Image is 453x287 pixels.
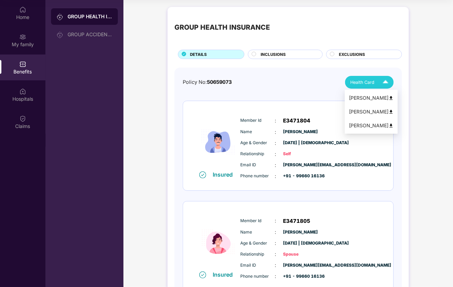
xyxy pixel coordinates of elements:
span: : [275,161,276,169]
img: svg+xml;base64,PHN2ZyB4bWxucz0iaHR0cDovL3d3dy53My5vcmcvMjAwMC9zdmciIHdpZHRoPSI0OCIgaGVpZ2h0PSI0OC... [389,123,394,128]
img: svg+xml;base64,PHN2ZyBpZD0iQ2xhaW0iIHhtbG5zPSJodHRwOi8vd3d3LnczLm9yZy8yMDAwL3N2ZyIgd2lkdGg9IjIwIi... [19,115,26,122]
img: svg+xml;base64,PHN2ZyB3aWR0aD0iMjAiIGhlaWdodD0iMjAiIHZpZXdCb3g9IjAgMCAyMCAyMCIgZmlsbD0ibm9uZSIgeG... [57,13,63,20]
span: +91 - 99660 16136 [283,273,318,280]
img: svg+xml;base64,PHN2ZyB4bWxucz0iaHR0cDovL3d3dy53My5vcmcvMjAwMC9zdmciIHdpZHRoPSIxNiIgaGVpZ2h0PSIxNi... [199,271,206,278]
span: : [275,117,276,125]
span: [PERSON_NAME][EMAIL_ADDRESS][DOMAIN_NAME] [283,162,318,168]
span: E3471805 [283,217,311,225]
span: DETAILS [190,51,207,58]
div: Insured [213,271,237,278]
span: : [275,250,276,258]
span: : [275,150,276,158]
span: Age & Gender [241,140,275,146]
button: Health Card [345,76,394,89]
div: GROUP ACCIDENTAL INSURANCE [68,32,112,37]
img: Icuh8uwCUCF+XjCZyLQsAKiDCM9HiE6CMYmKQaPGkZKaA32CAAACiQcFBJY0IsAAAAASUVORK5CYII= [380,76,392,88]
span: [DATE] | [DEMOGRAPHIC_DATA] [283,240,318,247]
img: svg+xml;base64,PHN2ZyB3aWR0aD0iMjAiIGhlaWdodD0iMjAiIHZpZXdCb3g9IjAgMCAyMCAyMCIgZmlsbD0ibm9uZSIgeG... [19,33,26,40]
span: Name [241,229,275,236]
div: GROUP HEALTH INSURANCE [174,22,270,33]
span: : [275,261,276,269]
span: +91 - 99660 16136 [283,173,318,179]
div: [PERSON_NAME] [349,94,394,102]
span: Email ID [241,262,275,269]
span: [PERSON_NAME] [283,129,318,135]
span: Member Id [241,117,275,124]
span: : [275,273,276,280]
span: 50659073 [207,79,232,85]
span: [PERSON_NAME] [283,229,318,236]
span: : [275,217,276,225]
span: Self [283,151,318,157]
span: Spouse [283,251,318,258]
span: Age & Gender [241,240,275,247]
img: svg+xml;base64,PHN2ZyB4bWxucz0iaHR0cDovL3d3dy53My5vcmcvMjAwMC9zdmciIHdpZHRoPSI0OCIgaGVpZ2h0PSI0OC... [389,96,394,101]
span: [DATE] | [DEMOGRAPHIC_DATA] [283,140,318,146]
img: icon [198,213,239,271]
span: EXCLUSIONS [339,51,365,58]
span: E3471804 [283,117,311,125]
span: : [275,228,276,236]
div: Insured [213,171,237,178]
span: Phone number [241,273,275,280]
span: : [275,128,276,136]
span: INCLUSIONS [261,51,286,58]
img: icon [198,113,239,171]
img: svg+xml;base64,PHN2ZyBpZD0iSG9tZSIgeG1sbnM9Imh0dHA6Ly93d3cudzMub3JnLzIwMDAvc3ZnIiB3aWR0aD0iMjAiIG... [19,6,26,13]
img: svg+xml;base64,PHN2ZyB4bWxucz0iaHR0cDovL3d3dy53My5vcmcvMjAwMC9zdmciIHdpZHRoPSI0OCIgaGVpZ2h0PSI0OC... [389,109,394,115]
span: Relationship [241,151,275,157]
img: svg+xml;base64,PHN2ZyBpZD0iSG9zcGl0YWxzIiB4bWxucz0iaHR0cDovL3d3dy53My5vcmcvMjAwMC9zdmciIHdpZHRoPS... [19,88,26,95]
span: Member Id [241,218,275,224]
span: Phone number [241,173,275,179]
span: Name [241,129,275,135]
span: Relationship [241,251,275,258]
img: svg+xml;base64,PHN2ZyB3aWR0aD0iMjAiIGhlaWdodD0iMjAiIHZpZXdCb3g9IjAgMCAyMCAyMCIgZmlsbD0ibm9uZSIgeG... [57,31,63,38]
span: : [275,239,276,247]
div: [PERSON_NAME] [349,122,394,129]
img: svg+xml;base64,PHN2ZyB4bWxucz0iaHR0cDovL3d3dy53My5vcmcvMjAwMC9zdmciIHdpZHRoPSIxNiIgaGVpZ2h0PSIxNi... [199,171,206,178]
div: GROUP HEALTH INSURANCE [68,13,112,20]
span: : [275,172,276,180]
span: [PERSON_NAME][EMAIL_ADDRESS][DOMAIN_NAME] [283,262,318,269]
span: Health Card [350,79,374,86]
img: svg+xml;base64,PHN2ZyBpZD0iQmVuZWZpdHMiIHhtbG5zPSJodHRwOi8vd3d3LnczLm9yZy8yMDAwL3N2ZyIgd2lkdGg9Ij... [19,61,26,68]
span: Email ID [241,162,275,168]
div: [PERSON_NAME] [349,108,394,116]
div: Policy No: [183,78,232,86]
span: : [275,139,276,147]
